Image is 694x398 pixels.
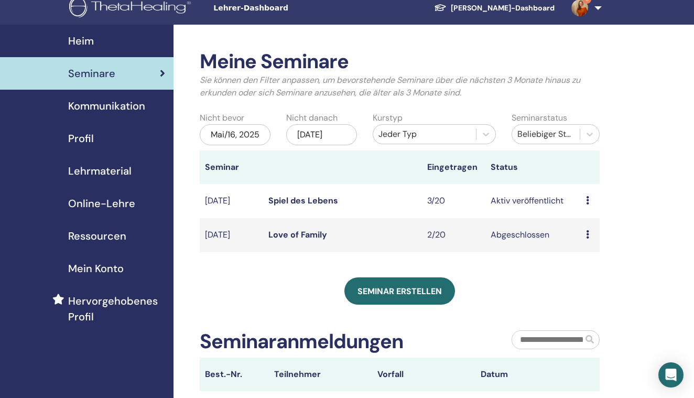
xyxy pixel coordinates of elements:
[422,184,485,218] td: 3/20
[68,131,94,146] span: Profil
[268,195,338,206] a: Spiel des Lebens
[200,184,263,218] td: [DATE]
[517,128,574,141] div: Beliebiger Status
[200,50,600,74] h2: Meine Seminare
[422,150,485,184] th: Eingetragen
[68,228,126,244] span: Ressourcen
[485,184,581,218] td: Aktiv veröffentlicht
[344,277,455,305] a: Seminar erstellen
[475,358,579,391] th: Datum
[269,358,372,391] th: Teilnehmer
[372,358,475,391] th: Vorfall
[68,163,132,179] span: Lehrmaterial
[373,112,403,124] label: Kurstyp
[357,286,442,297] span: Seminar erstellen
[268,229,327,240] a: Love of Family
[485,218,581,252] td: Abgeschlossen
[378,128,470,141] div: Jeder Typ
[200,112,244,124] label: Nicht bevor
[213,3,371,14] span: Lehrer-Dashboard
[200,330,403,354] h2: Seminaranmeldungen
[68,66,115,81] span: Seminare
[200,124,270,145] div: Mai/16, 2025
[68,98,145,114] span: Kommunikation
[512,112,567,124] label: Seminarstatus
[422,218,485,252] td: 2/20
[68,33,94,49] span: Heim
[485,150,581,184] th: Status
[68,293,165,325] span: Hervorgehobenes Profil
[286,112,338,124] label: Nicht danach
[68,196,135,211] span: Online-Lehre
[658,362,684,388] div: Open Intercom Messenger
[200,218,263,252] td: [DATE]
[68,261,124,276] span: Mein Konto
[286,124,357,145] div: [DATE]
[434,3,447,12] img: graduation-cap-white.svg
[200,74,600,99] p: Sie können den Filter anpassen, um bevorstehende Seminare über die nächsten 3 Monate hinaus zu er...
[200,358,269,391] th: Best.-Nr.
[200,150,263,184] th: Seminar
